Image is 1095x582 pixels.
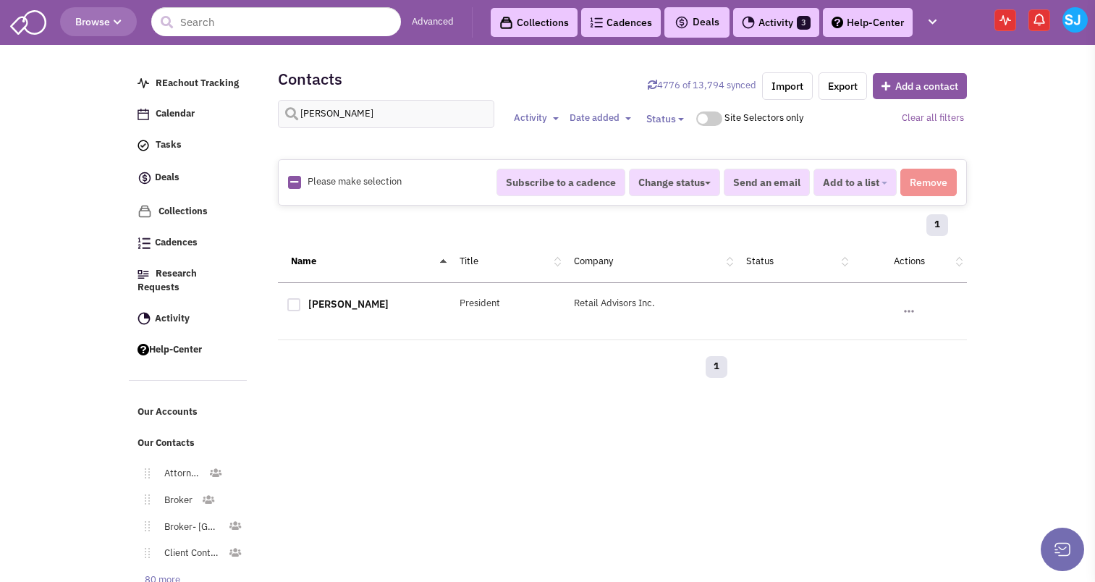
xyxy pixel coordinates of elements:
[138,494,150,505] img: Move.png
[670,13,724,32] button: Deals
[762,72,813,100] a: Import
[894,255,925,267] a: Actions
[675,14,689,31] img: icon-deals.svg
[565,297,737,311] div: Retail Advisors Inc.
[902,111,964,124] a: Clear all filters
[288,176,301,189] img: Rectangle.png
[130,399,248,426] a: Our Accounts
[514,111,547,124] span: Activity
[138,406,198,418] span: Our Accounts
[138,436,195,449] span: Our Contacts
[308,175,402,187] span: Please make selection
[138,237,151,249] img: Cadences_logo.png
[819,72,867,100] a: Export
[130,198,248,226] a: Collections
[60,7,137,36] button: Browse
[156,77,239,89] span: REachout Tracking
[278,72,342,85] h2: Contacts
[10,7,46,35] img: SmartAdmin
[138,312,151,325] img: Activity.png
[138,270,149,279] img: Research.png
[156,108,195,120] span: Calendar
[574,255,613,267] a: Company
[138,109,149,120] img: Calendar.png
[638,106,693,132] button: Status
[151,7,401,36] input: Search
[823,8,913,37] a: Help-Center
[724,111,809,125] div: Site Selectors only
[138,521,150,531] img: Move.png
[581,8,661,37] a: Cadences
[130,101,248,128] a: Calendar
[450,297,565,311] div: President
[675,15,719,28] span: Deals
[150,517,229,538] a: Broker- [GEOGRAPHIC_DATA]
[138,267,197,293] span: Research Requests
[130,70,248,98] a: REachout Tracking
[150,490,201,511] a: Broker
[499,16,513,30] img: icon-collection-lavender-black.svg
[155,237,198,249] span: Cadences
[706,356,727,378] a: 1
[130,430,248,457] a: Our Contacts
[900,169,957,196] button: Remove
[130,229,248,257] a: Cadences
[138,344,149,355] img: help.png
[308,298,389,311] a: [PERSON_NAME]
[873,73,967,99] button: Add a contact
[926,214,948,236] a: 1
[75,15,122,28] span: Browse
[797,16,811,30] span: 3
[130,261,248,302] a: Research Requests
[491,8,578,37] a: Collections
[150,463,208,484] a: Attorney
[138,204,152,219] img: icon-collection-lavender.png
[130,305,248,333] a: Activity
[510,111,563,126] button: Activity
[1062,7,1088,33] img: Sarah Jones
[496,169,625,196] button: Subscribe to a cadence
[746,255,774,267] a: Status
[565,111,635,126] button: Date added
[150,543,229,564] a: Client Contact
[158,205,208,217] span: Collections
[291,255,316,267] a: Name
[742,16,755,29] img: Activity.png
[648,79,756,91] a: Sync contacts with Retailsphere
[138,548,150,558] img: Move.png
[733,8,819,37] a: Activity3
[156,139,182,151] span: Tasks
[138,468,150,478] img: Move.png
[570,111,620,124] span: Date added
[590,17,603,28] img: Cadences_logo.png
[155,312,190,324] span: Activity
[138,169,152,187] img: icon-deals.svg
[130,163,248,194] a: Deals
[646,112,676,125] span: Status
[278,100,495,128] input: Search contacts
[138,140,149,151] img: icon-tasks.png
[130,132,248,159] a: Tasks
[832,17,843,28] img: help.png
[460,255,478,267] a: Title
[130,337,248,364] a: Help-Center
[412,15,454,29] a: Advanced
